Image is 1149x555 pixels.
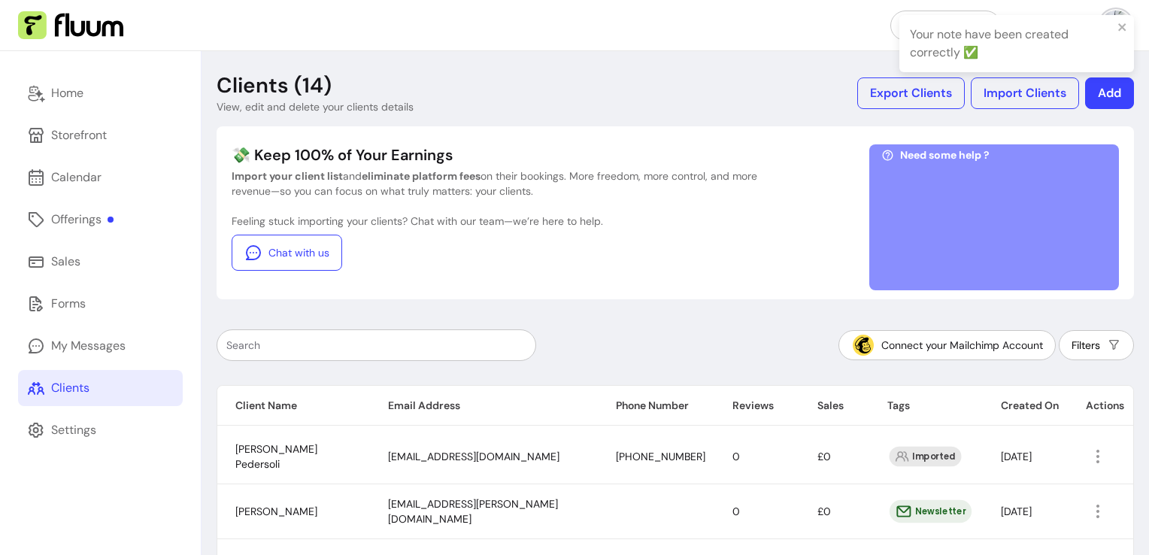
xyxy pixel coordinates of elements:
span: Need some help ? [900,147,990,162]
a: Refer & Earn [890,11,1001,41]
a: Settings [18,412,183,448]
a: Calendar [18,159,183,196]
span: [DATE] [1001,505,1032,518]
th: Tags [869,386,983,426]
p: Clients (14) [217,72,332,99]
button: Filters [1059,330,1134,360]
img: avatar [1101,11,1131,41]
button: Add [1085,77,1134,109]
button: Export Clients [857,77,965,109]
th: Client Name [217,386,370,426]
th: Reviews [714,386,799,426]
a: Home [18,75,183,111]
div: Sales [51,253,80,271]
p: and on their bookings. More freedom, more control, and more revenue—so you can focus on what trul... [232,168,758,199]
a: Chat with us [232,235,342,271]
div: Clients [51,379,89,397]
span: 0 [732,505,740,518]
p: 💸 Keep 100% of Your Earnings [232,144,758,165]
button: avatar[PERSON_NAME] [1013,11,1131,41]
input: Search [226,338,526,353]
p: Feeling stuck importing your clients? Chat with our team—we’re here to help. [232,214,758,229]
img: Fluum Logo [18,11,123,40]
div: Offerings [51,211,114,229]
a: Offerings [18,202,183,238]
div: Your note have been created correctly ✅ [910,26,1113,62]
div: Storefront [51,126,107,144]
th: Created On [983,386,1068,426]
b: Import your client list [232,169,343,183]
span: [DATE] [1001,450,1032,463]
div: Home [51,84,83,102]
b: eliminate platform fees [362,169,481,183]
th: Actions [1068,386,1133,426]
div: Imported [890,447,962,467]
button: Connect your Mailchimp Account [838,330,1056,360]
span: £0 [817,505,831,518]
div: My Messages [51,337,126,355]
p: View, edit and delete your clients details [217,99,414,114]
div: Newsletter [890,500,972,523]
a: Forms [18,286,183,322]
th: Sales [799,386,869,426]
span: [PERSON_NAME] [235,505,317,518]
th: Email Address [370,386,598,426]
span: [PHONE_NUMBER] [616,450,705,463]
span: [PERSON_NAME] Pedersoli [235,442,317,471]
th: Phone Number [598,386,714,426]
button: Import Clients [971,77,1079,109]
a: Clients [18,370,183,406]
a: Storefront [18,117,183,153]
span: [EMAIL_ADDRESS][DOMAIN_NAME] [388,450,559,463]
a: My Messages [18,328,183,364]
img: Mailchimp Icon [851,333,875,357]
div: Settings [51,421,96,439]
span: £0 [817,450,831,463]
span: 0 [732,450,740,463]
span: [EMAIL_ADDRESS][PERSON_NAME][DOMAIN_NAME] [388,497,558,526]
div: Calendar [51,168,102,187]
a: Sales [18,244,183,280]
div: Forms [51,295,86,313]
button: close [1117,21,1128,33]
